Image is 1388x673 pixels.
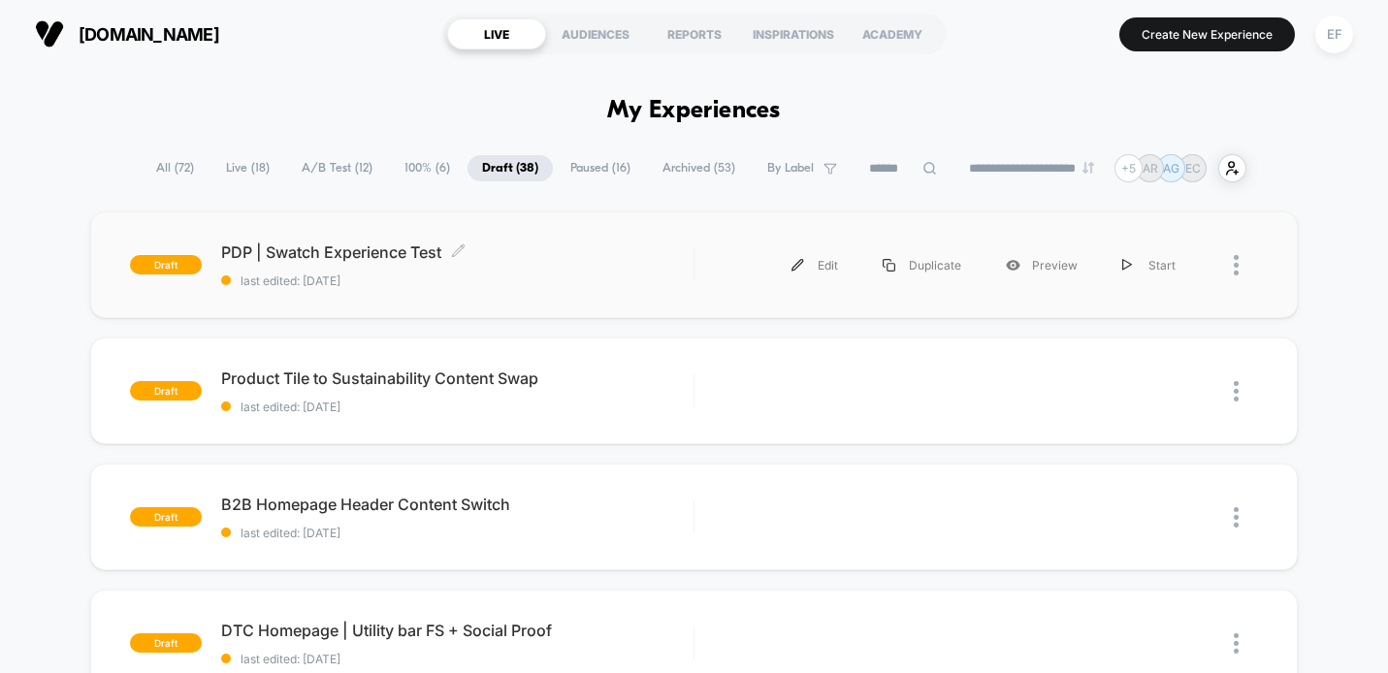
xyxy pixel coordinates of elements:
div: ACADEMY [843,18,942,49]
img: close [1234,255,1239,275]
p: AR [1143,161,1158,176]
img: close [1234,633,1239,654]
span: Live ( 18 ) [211,155,284,181]
div: AUDIENCES [546,18,645,49]
span: 100% ( 6 ) [390,155,465,181]
span: [DOMAIN_NAME] [79,24,219,45]
span: B2B Homepage Header Content Switch [221,495,694,514]
h1: My Experiences [607,97,781,125]
div: EF [1315,16,1353,53]
span: last edited: [DATE] [221,400,694,414]
span: All ( 72 ) [142,155,209,181]
button: [DOMAIN_NAME] [29,18,225,49]
p: AG [1163,161,1179,176]
span: DTC Homepage | Utility bar FS + Social Proof [221,621,694,640]
span: PDP | Swatch Experience Test [221,242,694,262]
span: last edited: [DATE] [221,526,694,540]
span: draft [130,507,202,527]
span: Product Tile to Sustainability Content Swap [221,369,694,388]
div: Preview [984,243,1100,287]
span: A/B Test ( 12 ) [287,155,387,181]
img: menu [791,259,804,272]
div: Start [1100,243,1198,287]
div: REPORTS [645,18,744,49]
span: draft [130,381,202,401]
span: draft [130,633,202,653]
img: close [1234,507,1239,528]
div: Edit [769,243,860,287]
img: menu [883,259,895,272]
span: By Label [767,161,814,176]
div: INSPIRATIONS [744,18,843,49]
img: Visually logo [35,19,64,48]
span: Draft ( 38 ) [468,155,553,181]
span: last edited: [DATE] [221,273,694,288]
button: Create New Experience [1119,17,1295,51]
span: last edited: [DATE] [221,652,694,666]
img: close [1234,381,1239,401]
button: EF [1309,15,1359,54]
div: LIVE [447,18,546,49]
div: Duplicate [860,243,984,287]
p: EC [1185,161,1201,176]
span: draft [130,255,202,274]
img: menu [1122,259,1132,272]
span: Archived ( 53 ) [648,155,750,181]
div: + 5 [1114,154,1143,182]
img: end [1082,162,1094,174]
span: Paused ( 16 ) [556,155,645,181]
